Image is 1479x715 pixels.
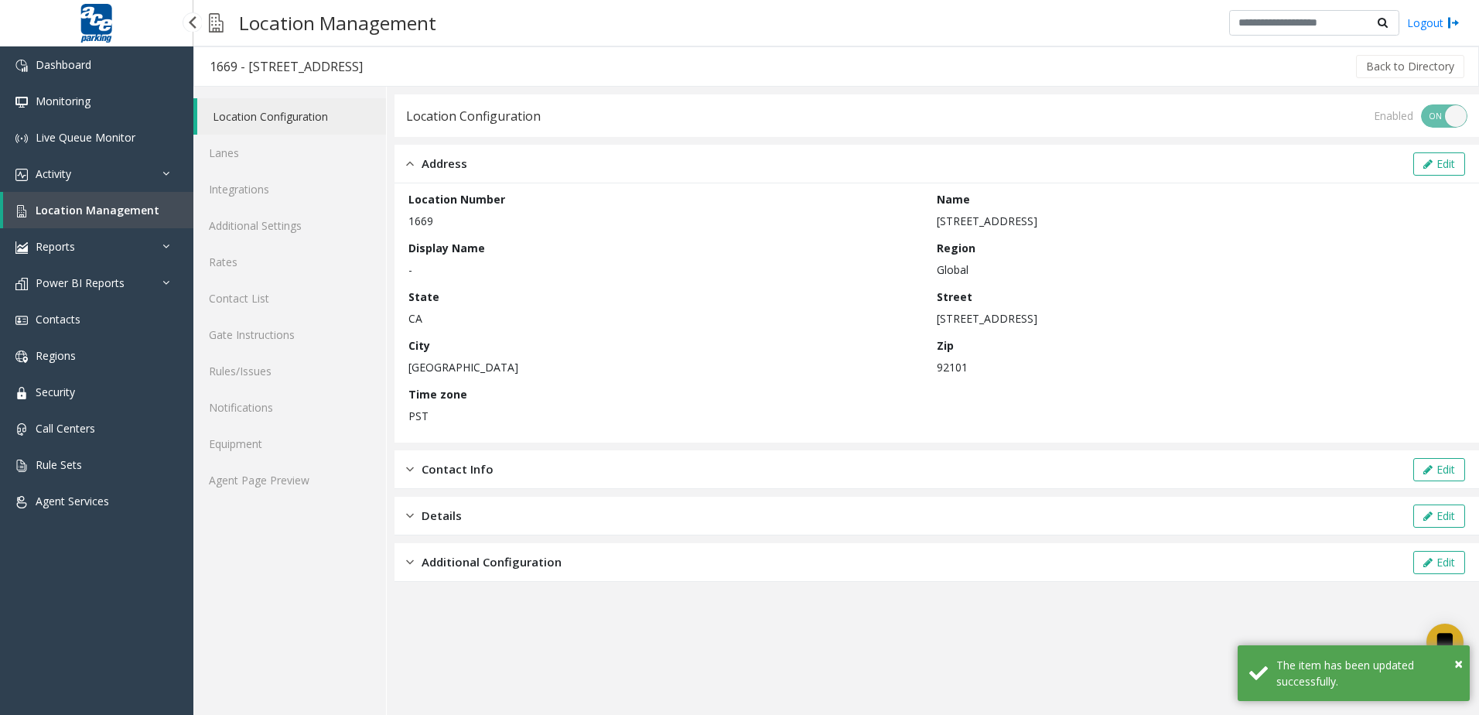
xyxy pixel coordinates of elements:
img: 'icon' [15,169,28,181]
img: closed [406,507,414,525]
img: 'icon' [15,351,28,363]
p: CA [408,310,929,327]
a: Gate Instructions [193,316,386,353]
button: Back to Directory [1356,55,1464,78]
div: Enabled [1374,108,1413,124]
img: 'icon' [15,96,28,108]
span: Monitoring [36,94,91,108]
a: Logout [1407,15,1460,31]
img: logout [1447,15,1460,31]
span: Activity [36,166,71,181]
span: Details [422,507,462,525]
label: Zip [937,337,954,354]
img: 'icon' [15,278,28,290]
img: 'icon' [15,205,28,217]
p: 92101 [937,359,1457,375]
a: Rules/Issues [193,353,386,389]
span: Address [422,155,467,173]
label: State [408,289,439,305]
label: City [408,337,430,354]
img: pageIcon [209,4,224,42]
img: 'icon' [15,460,28,472]
a: Agent Page Preview [193,462,386,498]
p: PST [408,408,929,424]
span: × [1454,653,1463,674]
img: closed [406,553,414,571]
label: Region [937,240,975,256]
img: 'icon' [15,132,28,145]
label: Street [937,289,972,305]
span: Call Centers [36,421,95,436]
p: Global [937,262,1457,278]
p: - [408,262,929,278]
a: Additional Settings [193,207,386,244]
span: Location Management [36,203,159,217]
div: The item has been updated successfully. [1276,657,1458,689]
button: Edit [1413,152,1465,176]
a: Lanes [193,135,386,171]
a: Rates [193,244,386,280]
button: Edit [1413,551,1465,574]
img: 'icon' [15,496,28,508]
label: Name [937,191,970,207]
span: Regions [36,348,76,363]
p: 1669 [408,213,929,229]
a: Notifications [193,389,386,426]
p: [GEOGRAPHIC_DATA] [408,359,929,375]
img: 'icon' [15,314,28,327]
img: 'icon' [15,241,28,254]
a: Contact List [193,280,386,316]
button: Close [1454,652,1463,676]
label: Time zone [408,386,467,402]
a: Integrations [193,171,386,207]
label: Location Number [408,191,505,207]
label: Display Name [408,240,485,256]
img: closed [406,460,414,478]
img: 'icon' [15,60,28,72]
h3: Location Management [231,4,444,42]
div: Location Configuration [406,106,541,126]
a: Location Configuration [197,98,386,135]
span: Agent Services [36,494,109,508]
span: Reports [36,239,75,254]
span: Additional Configuration [422,553,562,571]
span: Contacts [36,312,80,327]
span: Security [36,385,75,399]
button: Edit [1413,458,1465,481]
span: Dashboard [36,57,91,72]
div: 1669 - [STREET_ADDRESS] [210,56,363,77]
a: Equipment [193,426,386,462]
button: Edit [1413,505,1465,528]
span: Power BI Reports [36,275,125,290]
span: Contact Info [422,460,494,478]
img: opened [406,155,414,173]
span: Live Queue Monitor [36,130,135,145]
p: [STREET_ADDRESS] [937,310,1457,327]
img: 'icon' [15,423,28,436]
img: 'icon' [15,387,28,399]
span: Rule Sets [36,457,82,472]
p: [STREET_ADDRESS] [937,213,1457,229]
a: Location Management [3,192,193,228]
